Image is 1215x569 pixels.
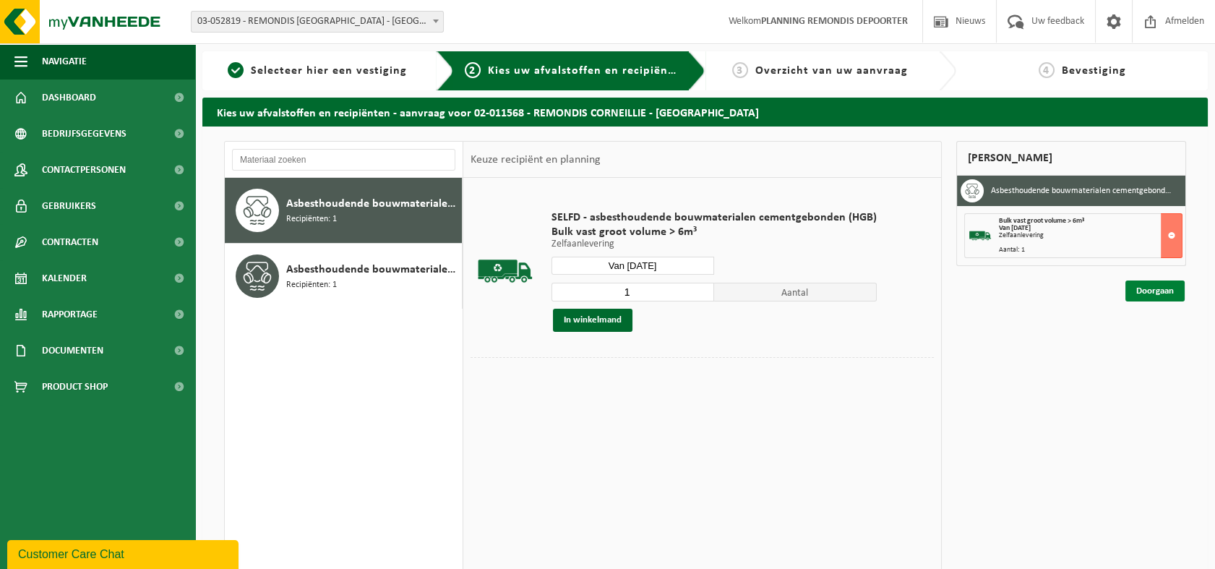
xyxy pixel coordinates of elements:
span: Gebruikers [42,188,96,224]
button: Asbesthoudende bouwmaterialen cementgebonden (hechtgebonden) Recipiënten: 1 [225,178,463,244]
span: Overzicht van uw aanvraag [755,65,908,77]
span: Bulk vast groot volume > 6m³ [551,225,877,239]
a: 1Selecteer hier een vestiging [210,62,425,80]
span: Bulk vast groot volume > 6m³ [999,217,1084,225]
span: Documenten [42,333,103,369]
h2: Kies uw afvalstoffen en recipiënten - aanvraag voor 02-011568 - REMONDIS CORNEILLIE - [GEOGRAPHIC... [202,98,1208,126]
input: Materiaal zoeken [232,149,455,171]
div: Zelfaanlevering [999,232,1182,239]
div: [PERSON_NAME] [956,141,1186,176]
span: 2 [465,62,481,78]
div: Aantal: 1 [999,247,1182,254]
button: Asbesthoudende bouwmaterialen cementgebonden met isolatie(hechtgebonden) Recipiënten: 1 [225,244,463,309]
span: Recipiënten: 1 [286,278,337,292]
span: Recipiënten: 1 [286,213,337,226]
span: 1 [228,62,244,78]
input: Selecteer datum [551,257,714,275]
span: Aantal [714,283,877,301]
p: Zelfaanlevering [551,239,877,249]
span: 03-052819 - REMONDIS WEST-VLAANDEREN - OOSTENDE [192,12,443,32]
span: Kies uw afvalstoffen en recipiënten [488,65,687,77]
span: 03-052819 - REMONDIS WEST-VLAANDEREN - OOSTENDE [191,11,444,33]
strong: PLANNING REMONDIS DEPOORTER [761,16,908,27]
span: Selecteer hier een vestiging [251,65,407,77]
span: Asbesthoudende bouwmaterialen cementgebonden (hechtgebonden) [286,195,458,213]
span: Product Shop [42,369,108,405]
span: Kalender [42,260,87,296]
span: Bedrijfsgegevens [42,116,126,152]
strong: Van [DATE] [999,224,1031,232]
span: Contactpersonen [42,152,126,188]
h3: Asbesthoudende bouwmaterialen cementgebonden (hechtgebonden) [991,179,1175,202]
span: Contracten [42,224,98,260]
span: Navigatie [42,43,87,80]
span: 3 [732,62,748,78]
iframe: chat widget [7,537,241,569]
span: Dashboard [42,80,96,116]
span: Asbesthoudende bouwmaterialen cementgebonden met isolatie(hechtgebonden) [286,261,458,278]
button: In winkelmand [553,309,632,332]
span: Rapportage [42,296,98,333]
span: SELFD - asbesthoudende bouwmaterialen cementgebonden (HGB) [551,210,877,225]
span: 4 [1039,62,1055,78]
div: Keuze recipiënt en planning [463,142,608,178]
a: Doorgaan [1125,281,1185,301]
span: Bevestiging [1062,65,1126,77]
